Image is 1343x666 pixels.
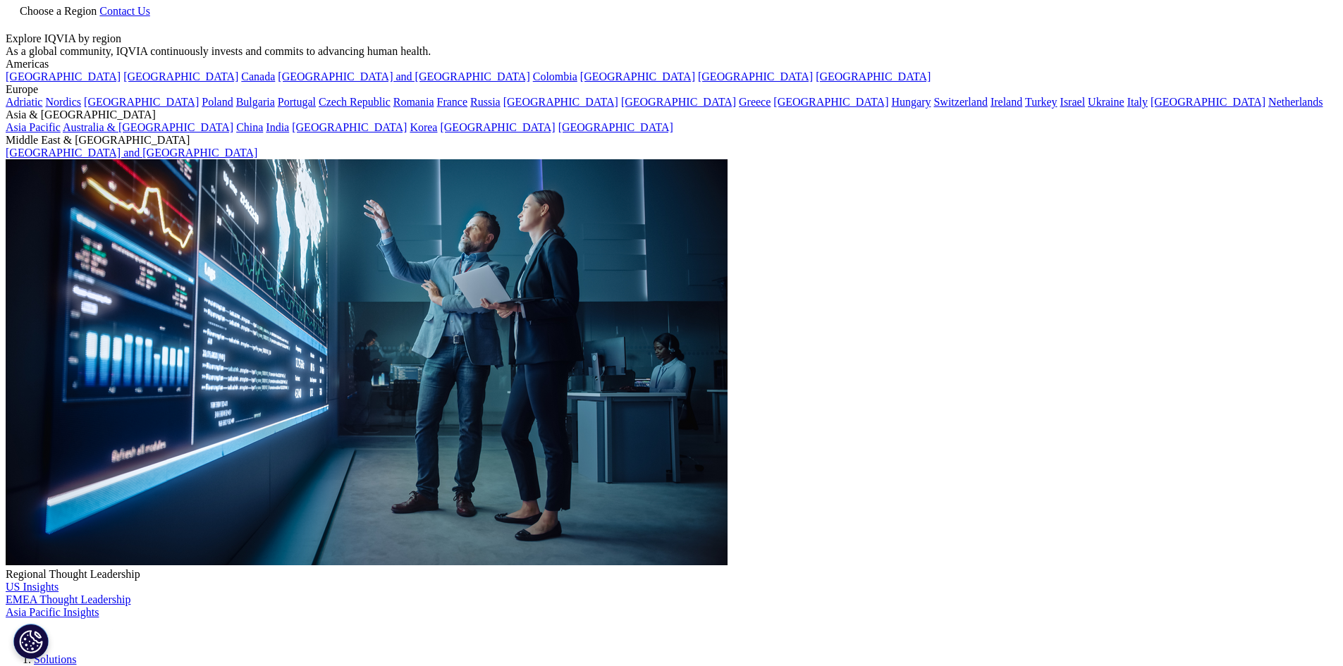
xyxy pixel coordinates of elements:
a: [GEOGRAPHIC_DATA] [580,70,695,82]
a: [GEOGRAPHIC_DATA] [503,96,618,108]
div: As a global community, IQVIA continuously invests and commits to advancing human health. [6,45,1337,58]
div: Europe [6,83,1337,96]
a: China [236,121,263,133]
a: Asia Pacific [6,121,61,133]
a: [GEOGRAPHIC_DATA] [816,70,931,82]
a: Ireland [991,96,1022,108]
a: [GEOGRAPHIC_DATA] [84,96,199,108]
a: Greece [739,96,771,108]
img: 2093_analyzing-data-using-big-screen-display-and-laptop.png [6,159,728,565]
a: Ukraine [1088,96,1124,108]
a: Switzerland [933,96,987,108]
a: US Insights [6,581,59,593]
a: [GEOGRAPHIC_DATA] [440,121,555,133]
a: France [437,96,468,108]
a: [GEOGRAPHIC_DATA] [773,96,888,108]
button: Cookie 设置 [13,624,49,659]
div: Regional Thought Leadership [6,568,1337,581]
a: India [266,121,289,133]
a: Asia Pacific Insights [6,606,99,618]
a: Canada [241,70,275,82]
a: Adriatic [6,96,42,108]
a: Netherlands [1268,96,1323,108]
a: Poland [202,96,233,108]
div: Asia & [GEOGRAPHIC_DATA] [6,109,1337,121]
a: Israel [1060,96,1086,108]
a: Turkey [1025,96,1057,108]
a: Portugal [278,96,316,108]
a: Korea [410,121,437,133]
div: Explore IQVIA by region [6,32,1337,45]
a: [GEOGRAPHIC_DATA] [698,70,813,82]
a: Bulgaria [236,96,275,108]
a: Italy [1127,96,1148,108]
a: [GEOGRAPHIC_DATA] [6,70,121,82]
a: [GEOGRAPHIC_DATA] and [GEOGRAPHIC_DATA] [6,147,257,159]
a: [GEOGRAPHIC_DATA] [123,70,238,82]
a: [GEOGRAPHIC_DATA] and [GEOGRAPHIC_DATA] [278,70,529,82]
a: [GEOGRAPHIC_DATA] [621,96,736,108]
a: [GEOGRAPHIC_DATA] [558,121,673,133]
a: Contact Us [99,5,150,17]
a: Romania [393,96,434,108]
a: Czech Republic [319,96,391,108]
a: EMEA Thought Leadership [6,593,130,605]
div: Americas [6,58,1337,70]
a: Solutions [34,653,76,665]
a: Hungary [891,96,931,108]
a: Australia & [GEOGRAPHIC_DATA] [63,121,233,133]
a: Russia [470,96,501,108]
img: IQVIA Healthcare Information Technology and Pharma Clinical Research Company [6,619,118,639]
a: Colombia [533,70,577,82]
a: [GEOGRAPHIC_DATA] [1151,96,1265,108]
span: Choose a Region [20,5,97,17]
a: Nordics [45,96,81,108]
div: Middle East & [GEOGRAPHIC_DATA] [6,134,1337,147]
a: [GEOGRAPHIC_DATA] [292,121,407,133]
